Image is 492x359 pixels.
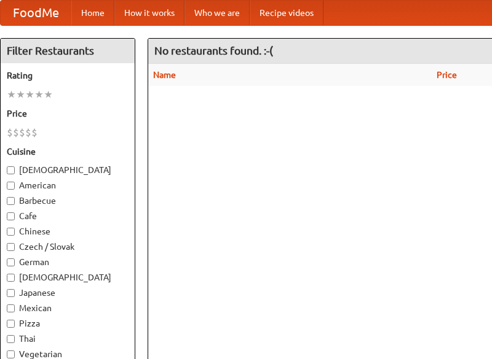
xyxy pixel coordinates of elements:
li: ★ [7,88,16,101]
a: Name [153,70,176,80]
h5: Price [7,107,129,120]
ng-pluralize: No restaurants found. :-( [154,45,273,56]
a: Price [437,70,457,80]
h5: Cuisine [7,145,129,158]
input: Mexican [7,304,15,312]
a: FoodMe [1,1,71,25]
li: $ [31,126,38,139]
label: German [7,256,129,268]
li: $ [13,126,19,139]
label: [DEMOGRAPHIC_DATA] [7,164,129,176]
li: ★ [44,88,53,101]
li: $ [25,126,31,139]
label: Chinese [7,225,129,237]
input: Barbecue [7,197,15,205]
input: Vegetarian [7,350,15,358]
label: Japanese [7,287,129,299]
li: ★ [16,88,25,101]
h5: Rating [7,69,129,82]
a: How it works [114,1,184,25]
input: Czech / Slovak [7,243,15,251]
input: Cafe [7,212,15,220]
h4: Filter Restaurants [1,39,135,63]
input: German [7,258,15,266]
input: Chinese [7,228,15,236]
li: $ [7,126,13,139]
input: American [7,182,15,190]
label: Thai [7,333,129,345]
li: $ [19,126,25,139]
label: Pizza [7,317,129,330]
a: Home [71,1,114,25]
label: [DEMOGRAPHIC_DATA] [7,271,129,284]
li: ★ [34,88,44,101]
label: Cafe [7,210,129,222]
label: Barbecue [7,195,129,207]
a: Recipe videos [250,1,323,25]
input: Japanese [7,289,15,297]
input: [DEMOGRAPHIC_DATA] [7,274,15,282]
input: [DEMOGRAPHIC_DATA] [7,166,15,174]
input: Thai [7,335,15,343]
a: Who we are [184,1,250,25]
label: Mexican [7,302,129,314]
label: Czech / Slovak [7,241,129,253]
label: American [7,179,129,191]
input: Pizza [7,320,15,328]
li: ★ [25,88,34,101]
